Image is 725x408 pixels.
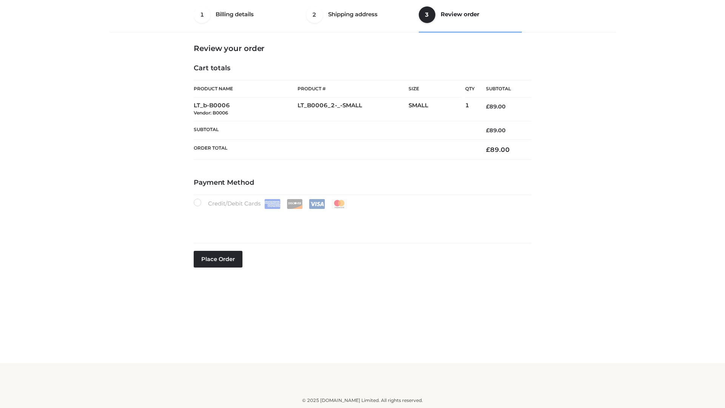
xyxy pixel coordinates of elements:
h3: Review your order [194,44,531,53]
span: £ [486,127,489,134]
th: Product # [298,80,409,97]
th: Qty [465,80,475,97]
span: £ [486,146,490,153]
div: © 2025 [DOMAIN_NAME] Limited. All rights reserved. [112,397,613,404]
td: LT_B0006_2-_-SMALL [298,97,409,121]
th: Subtotal [475,80,531,97]
th: Size [409,80,461,97]
img: Amex [264,199,281,209]
button: Place order [194,251,242,267]
bdi: 89.00 [486,146,510,153]
th: Product Name [194,80,298,97]
span: £ [486,103,489,110]
th: Order Total [194,140,475,160]
bdi: 89.00 [486,103,506,110]
th: Subtotal [194,121,475,139]
td: 1 [465,97,475,121]
td: LT_b-B0006 [194,97,298,121]
bdi: 89.00 [486,127,506,134]
label: Credit/Debit Cards [194,199,348,209]
img: Visa [309,199,325,209]
h4: Cart totals [194,64,531,73]
h4: Payment Method [194,179,531,187]
iframe: Secure payment input frame [192,207,530,235]
img: Mastercard [331,199,347,209]
td: SMALL [409,97,465,121]
small: Vendor: B0006 [194,110,228,116]
img: Discover [287,199,303,209]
